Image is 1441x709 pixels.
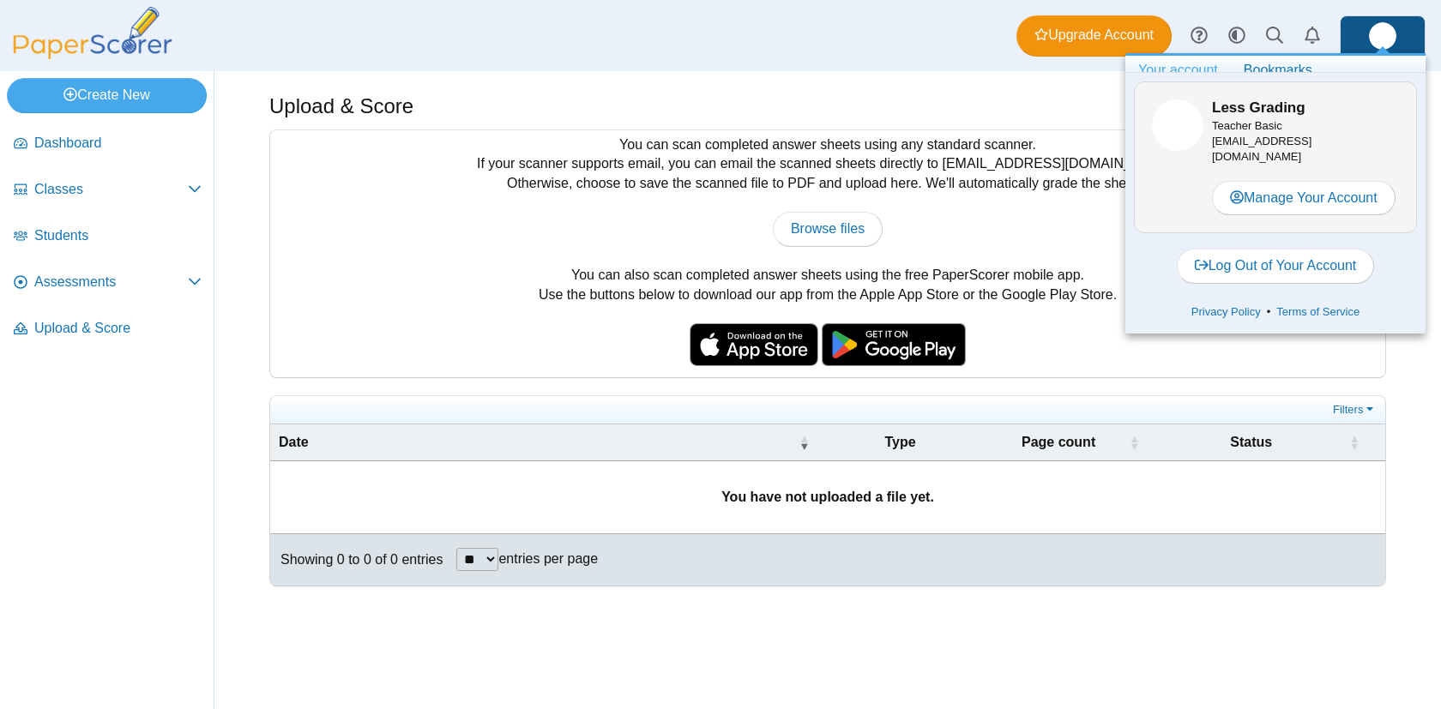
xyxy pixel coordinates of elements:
[1177,249,1375,283] a: Log Out of Your Account
[270,534,443,586] div: Showing 0 to 0 of 0 entries
[34,319,202,338] span: Upload & Score
[7,123,208,165] a: Dashboard
[34,226,202,245] span: Students
[1212,118,1399,165] div: [EMAIL_ADDRESS][DOMAIN_NAME]
[7,170,208,211] a: Classes
[1349,434,1360,451] span: Status : Activate to sort
[7,78,207,112] a: Create New
[1212,181,1396,215] a: Manage Your Account
[279,433,796,452] span: Date
[1152,99,1203,151] img: ps.0cIAIqXVXGTaLzWw
[1125,56,1231,85] a: Your account
[7,47,178,62] a: PaperScorer
[7,7,178,59] img: PaperScorer
[1270,303,1366,321] a: Terms of Service
[822,323,966,366] img: google-play-badge.png
[1185,303,1267,321] a: Privacy Policy
[1129,434,1139,451] span: Page count : Activate to sort
[270,130,1385,377] div: You can scan completed answer sheets using any standard scanner. If your scanner supports email, ...
[1369,22,1396,50] img: ps.0cIAIqXVXGTaLzWw
[827,433,974,452] span: Type
[7,309,208,350] a: Upload & Score
[773,212,883,246] a: Browse files
[992,433,1126,452] span: Page count
[7,262,208,303] a: Assessments
[1134,299,1417,325] div: •
[1212,98,1399,118] h3: Less Grading
[1293,17,1331,55] a: Alerts
[1231,56,1325,85] a: Bookmarks
[498,551,598,566] label: entries per page
[791,221,865,236] span: Browse files
[1152,99,1203,151] span: Less Grading
[1369,22,1396,50] span: Less Grading
[1212,119,1282,132] span: Teacher Basic
[721,490,934,504] b: You have not uploaded a file yet.
[690,323,818,366] img: apple-store-badge.svg
[34,180,188,199] span: Classes
[1034,26,1154,45] span: Upgrade Account
[1156,433,1346,452] span: Status
[799,434,810,451] span: Date : Activate to remove sorting
[1329,401,1381,418] a: Filters
[7,216,208,257] a: Students
[34,273,188,291] span: Assessments
[1016,15,1172,57] a: Upgrade Account
[1340,15,1426,57] a: ps.0cIAIqXVXGTaLzWw
[269,92,413,121] h1: Upload & Score
[34,134,202,153] span: Dashboard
